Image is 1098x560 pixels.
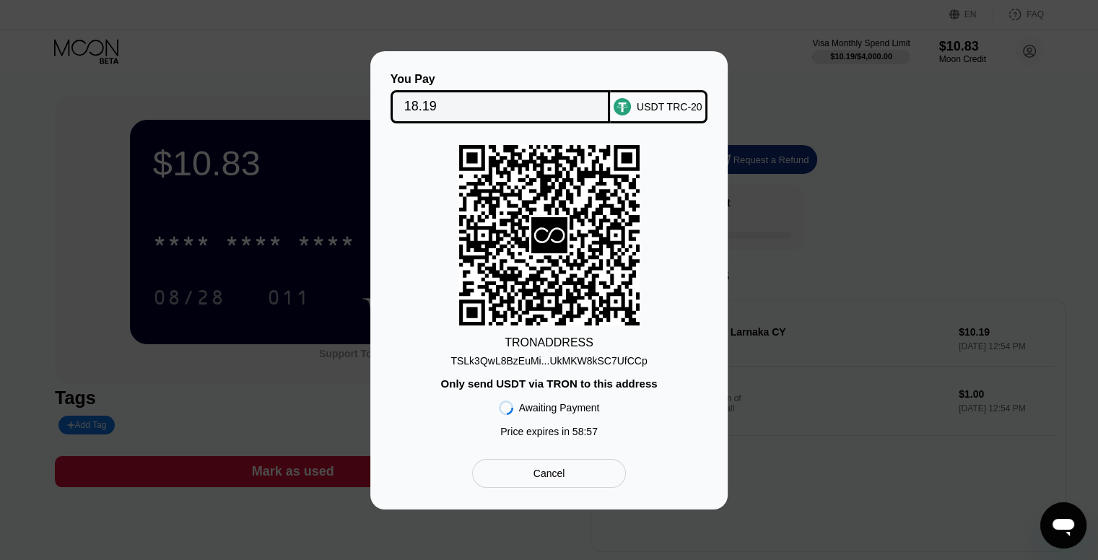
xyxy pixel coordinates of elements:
div: You PayUSDT TRC-20 [392,73,706,123]
div: Cancel [472,459,626,488]
div: Awaiting Payment [519,402,600,414]
div: TSLk3QwL8BzEuMi...UkMKW8kSC7UfCCp [450,349,647,367]
div: USDT TRC-20 [637,101,702,113]
div: You Pay [391,73,611,86]
div: TSLk3QwL8BzEuMi...UkMKW8kSC7UfCCp [450,355,647,367]
iframe: Button to launch messaging window, conversation in progress [1040,502,1086,548]
div: Only send USDT via TRON to this address [440,377,657,390]
div: TRON ADDRESS [505,336,593,349]
div: Cancel [533,467,565,480]
span: 58 : 57 [572,426,598,437]
div: Price expires in [500,426,598,437]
